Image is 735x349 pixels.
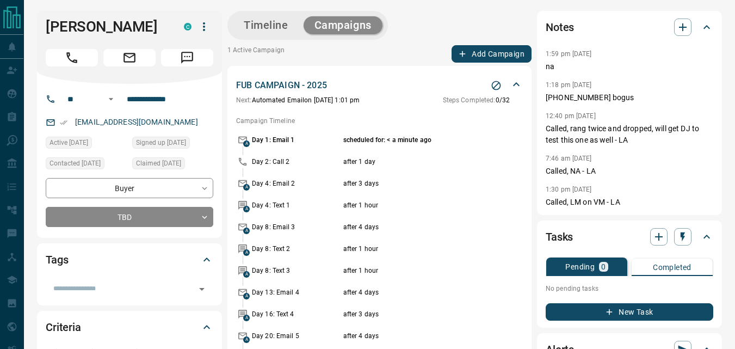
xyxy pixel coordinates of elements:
p: Day 4: Text 1 [252,200,341,210]
h1: [PERSON_NAME] [46,18,168,35]
p: Automated Email on [DATE] 1:01 pm [236,95,360,105]
p: FUB CAMPAIGN - 2025 [236,79,327,92]
h2: Notes [546,19,574,36]
div: Tue Jul 07 2020 [132,157,213,173]
span: A [243,228,250,234]
p: after 4 days [343,287,491,297]
p: after 4 days [343,331,491,341]
p: after 1 hour [343,200,491,210]
p: after 3 days [343,309,491,319]
p: 1:18 pm [DATE] [546,81,592,89]
p: Pending [565,263,595,271]
p: Day 8: Email 3 [252,222,341,232]
p: 7:46 am [DATE] [546,155,592,162]
a: [EMAIL_ADDRESS][DOMAIN_NAME] [75,118,198,126]
p: 0 / 32 [443,95,510,105]
span: Call [46,49,98,66]
button: Add Campaign [452,45,532,63]
p: Day 2: Call 2 [252,157,341,167]
p: after 1 day [343,157,491,167]
p: after 1 hour [343,266,491,275]
div: condos.ca [184,23,192,30]
span: Signed up [DATE] [136,137,186,148]
span: A [243,140,250,147]
h2: Tags [46,251,68,268]
h2: Criteria [46,319,81,336]
p: 1 Active Campaign [227,45,285,63]
p: Day 20: Email 5 [252,331,341,341]
p: after 1 hour [343,244,491,254]
div: TBD [46,207,213,227]
span: A [243,271,250,278]
span: A [243,206,250,212]
p: after 4 days [343,222,491,232]
button: Open [104,93,118,106]
p: Day 16: Text 4 [252,309,341,319]
span: Email [103,49,156,66]
p: Day 1: Email 1 [252,135,341,145]
p: Completed [653,264,691,271]
span: A [243,249,250,256]
p: Day 8: Text 2 [252,244,341,254]
span: A [243,293,250,299]
div: FUB CAMPAIGN - 2025Stop CampaignNext:Automated Emailon [DATE] 1:01 pmSteps Completed:0/32 [236,77,523,107]
div: Sat Jul 04 2020 [132,137,213,152]
div: Buyer [46,178,213,198]
span: A [243,315,250,321]
div: Wed Jul 08 2020 [46,157,127,173]
p: after 3 days [343,179,491,188]
p: na [546,61,713,72]
span: Next: [236,96,252,104]
p: [PHONE_NUMBER] bogus [546,92,713,103]
button: Open [194,281,209,297]
p: Day 13: Email 4 [252,287,341,297]
p: Called, NA - LA [546,166,713,177]
button: Timeline [233,16,299,34]
p: Called, LM on VM - LA [546,197,713,208]
div: Notes [546,14,713,40]
p: 0 [601,263,606,271]
h2: Tasks [546,228,573,246]
p: 1:30 pm [DATE] [546,186,592,193]
button: Stop Campaign [488,77,504,94]
span: Active [DATE] [50,137,88,148]
span: Contacted [DATE] [50,158,101,169]
svg: Email Verified [60,119,67,126]
p: 12:40 pm [DATE] [546,112,596,120]
p: Campaign Timeline [236,116,523,126]
div: Tags [46,247,213,273]
p: scheduled for: < a minute ago [343,135,491,145]
div: Tasks [546,224,713,250]
p: Day 8: Text 3 [252,266,341,275]
p: No pending tasks [546,280,713,297]
div: Thu Jan 02 2025 [46,137,127,152]
p: 1:59 pm [DATE] [546,50,592,58]
span: Message [161,49,213,66]
p: Day 4: Email 2 [252,179,341,188]
div: Criteria [46,314,213,340]
button: New Task [546,303,713,321]
span: A [243,336,250,343]
span: Claimed [DATE] [136,158,181,169]
span: A [243,184,250,191]
p: Called, rang twice and dropped, will get DJ to test this one as well - LA [546,123,713,146]
button: Campaigns [304,16,382,34]
span: Steps Completed: [443,96,496,104]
